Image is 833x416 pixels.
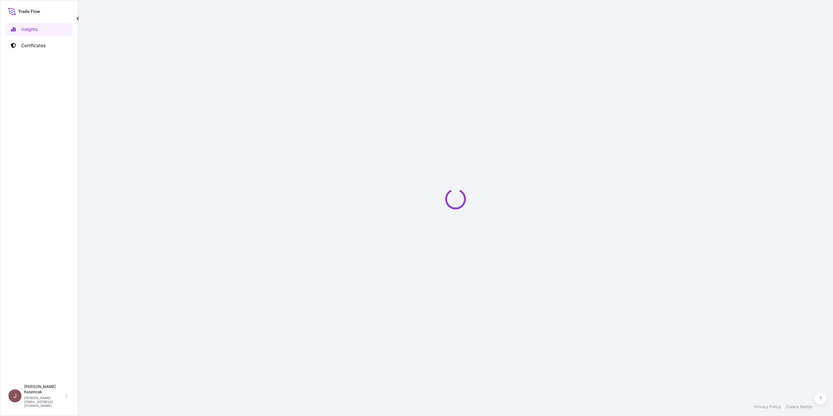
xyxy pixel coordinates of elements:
[13,393,17,399] span: J
[754,404,781,409] a: Privacy Policy
[21,42,46,49] p: Certificates
[6,39,73,52] a: Certificates
[21,26,38,33] p: Insights
[24,384,64,395] p: [PERSON_NAME] Kasencak
[24,396,64,408] p: [PERSON_NAME][EMAIL_ADDRESS][DOMAIN_NAME]
[6,23,73,36] a: Insights
[786,404,812,409] a: Cookie Notice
